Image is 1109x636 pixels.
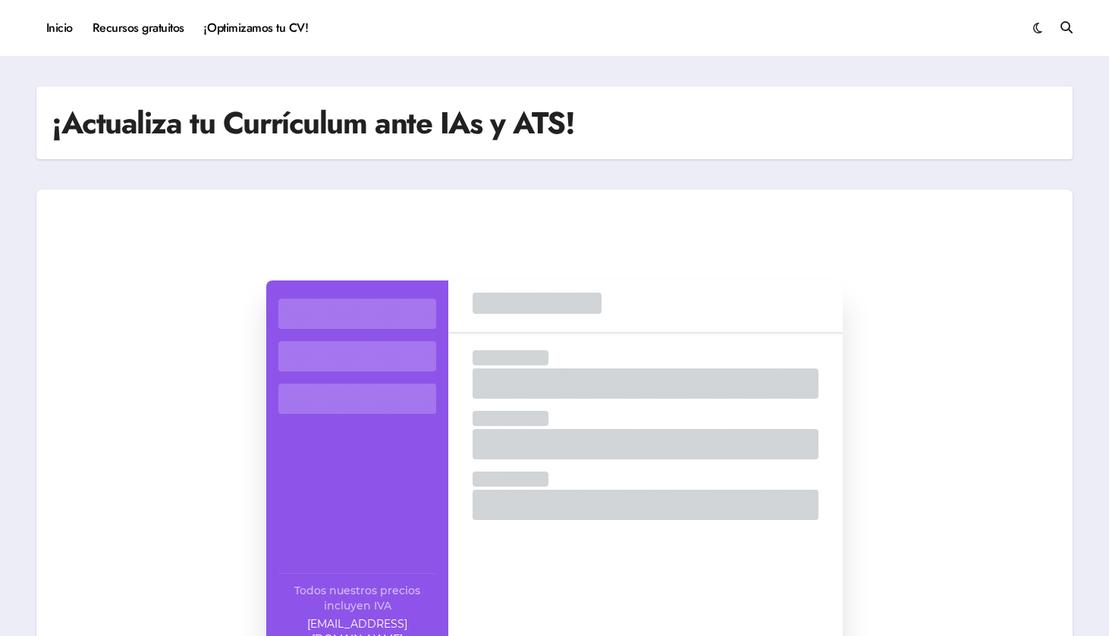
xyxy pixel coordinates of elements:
[194,8,318,49] a: ¡Optimizamos tu CV!
[278,583,436,613] div: Todos nuestros precios incluyen IVA
[83,8,194,49] a: Recursos gratuitos
[36,8,83,49] a: Inicio
[52,102,574,144] h1: ¡Actualiza tu Currículum ante IAs y ATS!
